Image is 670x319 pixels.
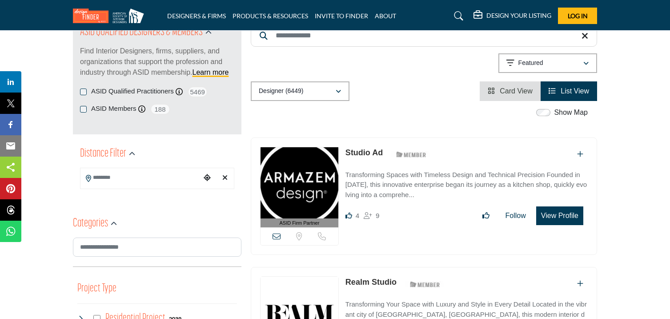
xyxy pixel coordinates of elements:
span: 9 [376,212,379,219]
input: ASID Qualified Practitioners checkbox [80,89,87,95]
div: Clear search location [218,169,232,188]
label: Show Map [554,107,588,118]
p: Featured [518,59,543,68]
button: Log In [558,8,597,24]
button: Project Type [77,280,116,297]
a: Search [445,9,469,23]
span: Log In [568,12,588,20]
div: Followers [364,210,379,221]
p: Studio Ad [345,147,383,159]
p: Realm Studio [345,276,397,288]
button: View Profile [536,206,583,225]
input: Search Keyword [251,24,597,47]
a: Add To List [577,150,583,158]
p: Transforming Spaces with Timeless Design and Technical Precision Founded in [DATE], this innovati... [345,170,588,200]
a: ASID Firm Partner [261,147,338,228]
p: Find Interior Designers, firms, suppliers, and organizations that support the profession and indu... [80,46,234,78]
a: Realm Studio [345,278,397,287]
input: ASID Members checkbox [80,106,87,113]
span: Card View [500,87,533,95]
a: DESIGNERS & FIRMS [167,12,226,20]
h5: DESIGN YOUR LISTING [486,12,551,20]
span: 5469 [188,86,208,97]
span: ASID Firm Partner [280,219,320,227]
h2: Categories [73,216,108,232]
div: Choose your current location [201,169,214,188]
button: Featured [498,53,597,73]
a: Transforming Spaces with Timeless Design and Technical Precision Founded in [DATE], this innovati... [345,165,588,200]
div: DESIGN YOUR LISTING [473,11,551,21]
button: Like listing [477,207,495,225]
img: ASID Members Badge Icon [405,279,445,290]
button: Designer (6449) [251,81,349,101]
button: Follow [500,207,532,225]
a: Studio Ad [345,148,383,157]
a: Learn more [193,69,229,76]
h2: ASID QUALIFIED DESIGNERS & MEMBERS [80,24,203,40]
span: 188 [150,104,170,115]
input: Search Location [80,169,201,186]
img: Studio Ad [261,147,338,218]
a: ABOUT [375,12,396,20]
a: PRODUCTS & RESOURCES [233,12,308,20]
h2: Distance Filter [80,146,126,162]
label: ASID Qualified Practitioners [91,86,174,97]
li: List View [541,81,597,101]
input: Search Category [73,238,241,257]
span: List View [561,87,589,95]
a: View List [549,87,589,95]
img: ASID Members Badge Icon [391,149,431,160]
i: Likes [345,212,352,219]
img: Site Logo [73,8,148,23]
p: Designer (6449) [259,87,303,96]
a: INVITE TO FINDER [315,12,368,20]
li: Card View [480,81,541,101]
a: View Card [488,87,533,95]
span: 4 [356,212,359,219]
label: ASID Members [91,104,136,114]
a: Add To List [577,280,583,287]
